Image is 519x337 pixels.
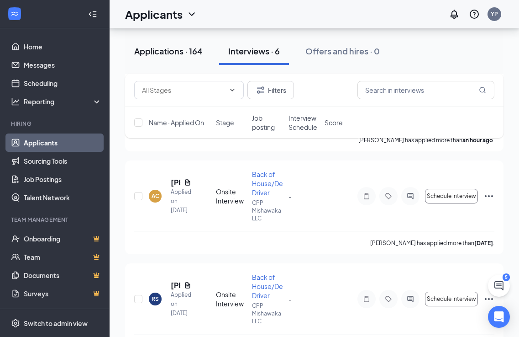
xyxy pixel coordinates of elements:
[171,280,180,290] h5: [PERSON_NAME]
[24,230,102,248] a: OnboardingCrown
[449,9,460,20] svg: Notifications
[483,294,494,305] svg: Ellipses
[88,10,97,19] svg: Collapse
[488,306,510,328] div: Open Intercom Messenger
[228,45,280,57] div: Interviews · 6
[405,295,416,303] svg: ActiveChat
[247,81,294,99] button: Filter Filters
[184,282,191,289] svg: Document
[171,187,191,215] div: Applied on [DATE]
[11,319,20,328] svg: Settings
[24,56,102,74] a: Messages
[24,152,102,170] a: Sourcing Tools
[469,9,480,20] svg: QuestionInfo
[425,292,478,306] button: Schedule interview
[383,193,394,200] svg: Tag
[184,179,191,186] svg: Document
[216,290,246,308] div: Onsite Interview
[370,239,494,247] p: [PERSON_NAME] has applied more than .
[11,120,100,128] div: Hiring
[216,187,246,205] div: Onsite Interview
[383,295,394,303] svg: Tag
[10,9,19,18] svg: WorkstreamLogo
[288,295,292,303] span: -
[229,86,236,94] svg: ChevronDown
[357,81,494,99] input: Search in interviews
[503,273,510,281] div: 5
[152,192,159,200] div: AC
[125,6,183,22] h1: Applicants
[405,193,416,200] svg: ActiveChat
[325,118,343,127] span: Score
[149,118,204,127] span: Name · Applied On
[11,97,20,106] svg: Analysis
[252,199,283,222] p: CPP Mishawaka LLC
[305,45,380,57] div: Offers and hires · 0
[24,134,102,152] a: Applicants
[134,45,203,57] div: Applications · 164
[491,10,498,18] div: YP
[479,86,486,94] svg: MagnifyingGlass
[152,295,159,303] div: RS
[24,37,102,56] a: Home
[24,284,102,303] a: SurveysCrown
[142,85,225,95] input: All Stages
[288,192,292,200] span: -
[11,216,100,224] div: Team Management
[288,113,319,132] span: Interview Schedule
[171,177,180,187] h5: [PERSON_NAME]
[427,193,476,199] span: Schedule interview
[24,319,88,328] div: Switch to admin view
[252,273,299,300] span: Back of House/Delivery Driver
[24,248,102,266] a: TeamCrown
[252,302,283,325] p: CPP Mishawaka LLC
[24,188,102,207] a: Talent Network
[252,170,299,197] span: Back of House/Delivery Driver
[361,193,372,200] svg: Note
[24,170,102,188] a: Job Postings
[361,295,372,303] svg: Note
[488,275,510,297] button: ChatActive
[186,9,197,20] svg: ChevronDown
[493,280,504,291] svg: ChatActive
[24,74,102,92] a: Scheduling
[427,296,476,302] span: Schedule interview
[252,113,283,132] span: Job posting
[171,290,191,318] div: Applied on [DATE]
[483,191,494,202] svg: Ellipses
[474,240,493,246] b: [DATE]
[24,97,102,106] div: Reporting
[216,118,234,127] span: Stage
[425,189,478,203] button: Schedule interview
[24,266,102,284] a: DocumentsCrown
[255,85,266,96] svg: Filter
